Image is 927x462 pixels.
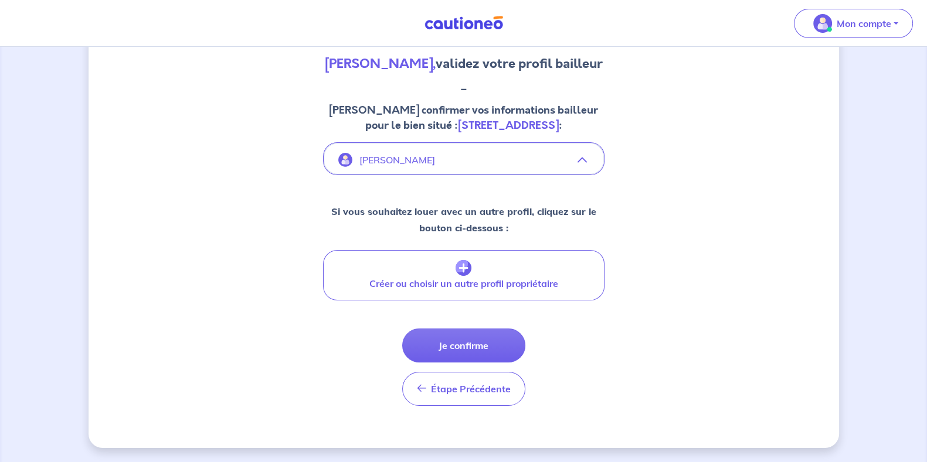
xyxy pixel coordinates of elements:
strong: Si vous souhaitez louer avec un autre profil, cliquez sur le bouton ci-dessous : [331,206,596,234]
button: Étape Précédente [402,372,525,406]
p: _ [323,78,605,93]
button: [PERSON_NAME] [324,146,603,174]
button: illu_account_valid_menu.svgMon compte [794,9,913,38]
p: [PERSON_NAME] [359,150,435,169]
img: illu_account.svg [338,153,352,167]
p: Mon compte [837,16,891,30]
img: Cautioneo [420,16,508,30]
p: [PERSON_NAME] confirmer vos informations bailleur pour le bien situé : : [323,102,605,133]
button: Je confirme [402,328,525,362]
img: illu_account_valid_menu.svg [813,14,832,33]
strong: [PERSON_NAME], [325,54,436,73]
strong: [STREET_ADDRESS] [458,118,559,133]
span: Étape Précédente [431,383,511,395]
h3: validez votre profil bailleur [323,54,605,73]
button: Créer ou choisir un autre profil propriétaire [323,250,605,300]
img: archivate [456,260,471,276]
